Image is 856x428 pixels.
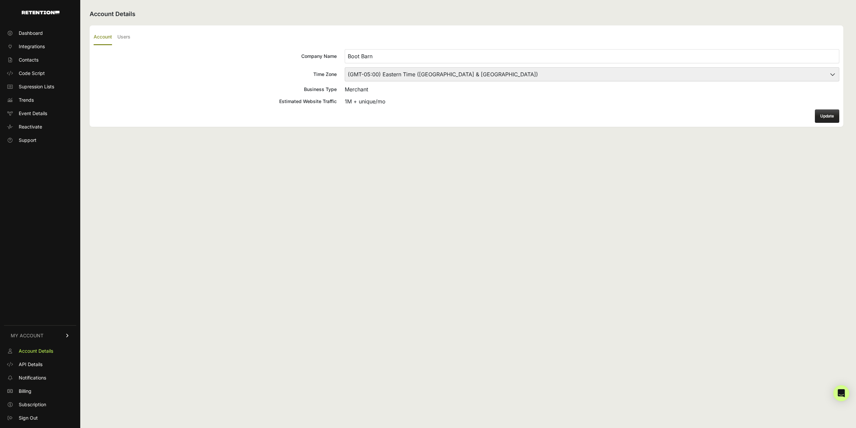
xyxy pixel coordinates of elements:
span: Supression Lists [19,83,54,90]
div: Merchant [345,85,839,93]
span: Code Script [19,70,45,77]
span: Dashboard [19,30,43,36]
a: Sign Out [4,413,76,423]
span: Integrations [19,43,45,50]
a: Notifications [4,372,76,383]
a: Supression Lists [4,81,76,92]
a: Contacts [4,55,76,65]
span: Support [19,137,36,144]
div: Estimated Website Traffic [94,98,337,105]
div: Company Name [94,53,337,60]
span: Event Details [19,110,47,117]
a: Dashboard [4,28,76,38]
a: Subscription [4,399,76,410]
div: Business Type [94,86,337,93]
span: Billing [19,388,31,395]
a: API Details [4,359,76,370]
span: Contacts [19,57,38,63]
span: Subscription [19,401,46,408]
a: Support [4,135,76,146]
img: Retention.com [22,11,60,14]
div: Open Intercom Messenger [833,385,849,401]
span: Account Details [19,348,53,354]
div: Time Zone [94,71,337,78]
a: Billing [4,386,76,397]
a: MY ACCOUNT [4,325,76,346]
span: Reactivate [19,123,42,130]
button: Update [815,109,839,123]
span: Sign Out [19,415,38,421]
input: Company Name [345,49,839,63]
a: Code Script [4,68,76,79]
a: Reactivate [4,121,76,132]
a: Trends [4,95,76,105]
a: Account Details [4,346,76,356]
select: Time Zone [345,67,839,81]
label: Account [94,29,112,45]
div: 1M + unique/mo [345,97,839,105]
span: Notifications [19,374,46,381]
h2: Account Details [90,9,843,19]
label: Users [117,29,130,45]
span: Trends [19,97,34,103]
a: Event Details [4,108,76,119]
span: MY ACCOUNT [11,332,43,339]
span: API Details [19,361,42,368]
a: Integrations [4,41,76,52]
